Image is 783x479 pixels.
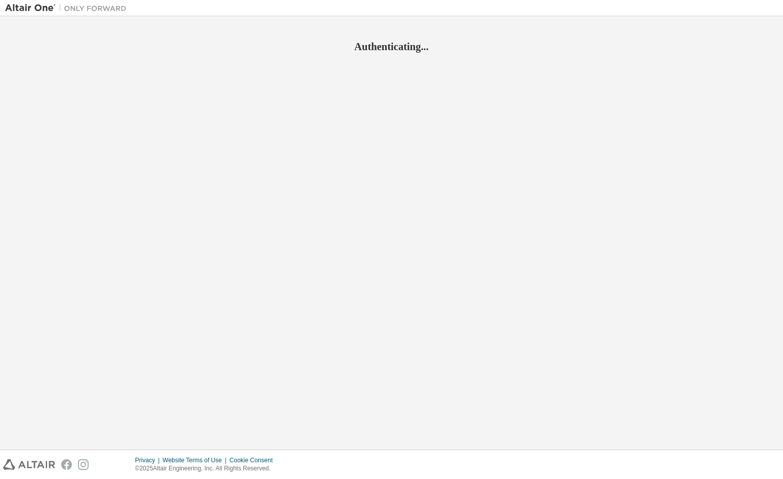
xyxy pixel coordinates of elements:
div: Website Terms of Use [162,456,229,464]
img: facebook.svg [61,459,72,470]
p: © 2025 Altair Engineering, Inc. All Rights Reserved. [135,464,279,473]
img: Altair One [5,3,132,13]
img: instagram.svg [78,459,89,470]
h2: Authenticating... [5,40,778,53]
div: Privacy [135,456,162,464]
div: Cookie Consent [229,456,278,464]
img: altair_logo.svg [3,459,55,470]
